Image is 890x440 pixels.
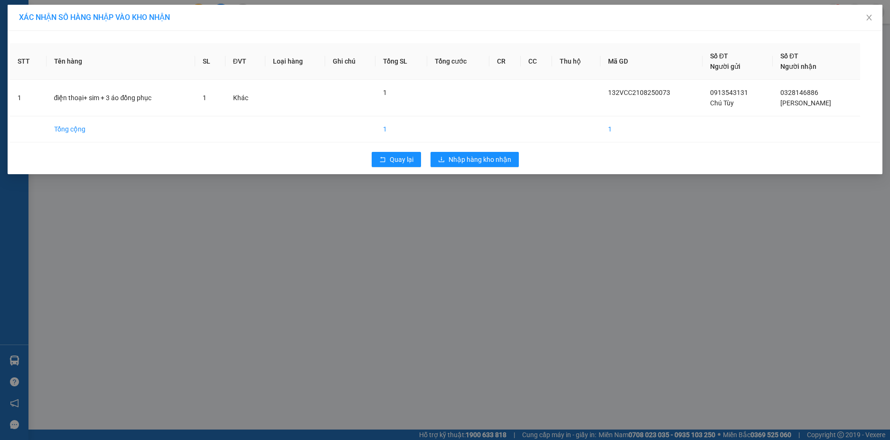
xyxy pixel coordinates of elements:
[608,89,670,96] span: 132VCC2108250073
[449,154,511,165] span: Nhập hàng kho nhận
[375,116,428,142] td: 1
[780,99,831,107] span: [PERSON_NAME]
[375,43,428,80] th: Tổng SL
[225,43,266,80] th: ĐVT
[710,99,734,107] span: Chú Tùy
[431,152,519,167] button: downloadNhập hàng kho nhận
[47,43,196,80] th: Tên hàng
[379,156,386,164] span: rollback
[19,13,170,22] span: XÁC NHẬN SỐ HÀNG NHẬP VÀO KHO NHẬN
[780,63,816,70] span: Người nhận
[600,43,703,80] th: Mã GD
[325,43,375,80] th: Ghi chú
[710,63,740,70] span: Người gửi
[780,52,798,60] span: Số ĐT
[265,43,325,80] th: Loại hàng
[383,89,387,96] span: 1
[47,116,196,142] td: Tổng cộng
[521,43,552,80] th: CC
[780,89,818,96] span: 0328146886
[372,152,421,167] button: rollbackQuay lại
[427,43,489,80] th: Tổng cước
[225,80,266,116] td: Khác
[10,43,47,80] th: STT
[203,94,206,102] span: 1
[710,89,748,96] span: 0913543131
[47,80,196,116] td: điện thoại+ sim + 3 áo đồng phục
[438,156,445,164] span: download
[489,43,521,80] th: CR
[600,116,703,142] td: 1
[195,43,225,80] th: SL
[710,52,728,60] span: Số ĐT
[856,5,882,31] button: Close
[10,80,47,116] td: 1
[865,14,873,21] span: close
[552,43,600,80] th: Thu hộ
[390,154,413,165] span: Quay lại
